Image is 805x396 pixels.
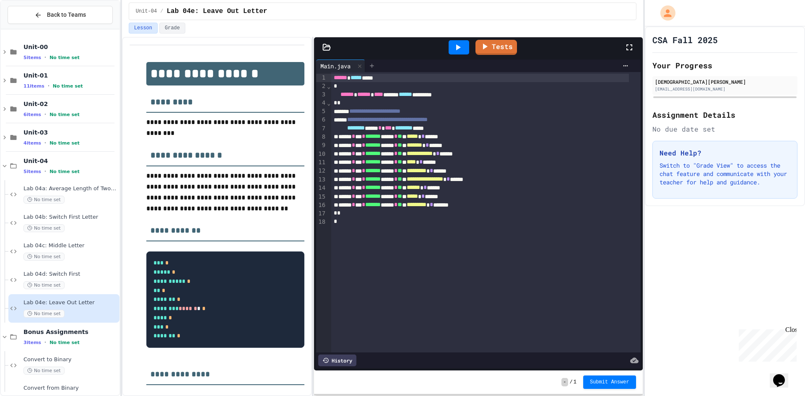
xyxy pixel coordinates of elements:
div: Chat with us now!Close [3,3,58,53]
span: Lab 04e: Leave Out Letter [166,6,267,16]
button: Grade [159,23,185,34]
span: Unit-00 [23,43,118,51]
div: 18 [316,218,327,226]
div: 14 [316,184,327,192]
button: Lesson [129,23,158,34]
span: Submit Answer [590,379,629,386]
a: Tests [475,40,517,55]
h1: CSA Fall 2025 [652,34,718,46]
div: Main.java [316,60,365,72]
span: Lab 04e: Leave Out Letter [23,299,118,306]
div: 11 [316,158,327,167]
span: Unit-04 [136,8,157,15]
div: Main.java [316,62,355,70]
span: 1 [574,379,576,386]
span: No time set [23,224,65,232]
span: Back to Teams [47,10,86,19]
span: Lab 04c: Middle Letter [23,242,118,249]
span: 5 items [23,169,41,174]
span: No time set [53,83,83,89]
div: 6 [316,116,327,124]
span: Unit-03 [23,129,118,136]
span: 5 items [23,55,41,60]
button: Submit Answer [583,375,636,389]
span: • [44,111,46,118]
span: Unit-04 [23,157,118,165]
span: Lab 04d: Switch First [23,271,118,278]
div: 16 [316,201,327,210]
span: No time set [23,310,65,318]
span: / [160,8,163,15]
iframe: chat widget [735,326,797,362]
div: 13 [316,176,327,184]
span: Convert from Binary [23,385,118,392]
iframe: chat widget [770,362,797,388]
span: • [44,339,46,346]
span: 3 items [23,340,41,345]
span: • [44,168,46,175]
div: 1 [316,74,327,82]
button: Back to Teams [8,6,113,24]
p: Switch to "Grade View" to access the chat feature and communicate with your teacher for help and ... [660,161,790,186]
span: No time set [23,196,65,204]
div: 2 [316,82,327,91]
span: Convert to Binary [23,356,118,363]
span: No time set [49,112,80,117]
span: Unit-02 [23,100,118,108]
div: History [318,355,356,366]
span: No time set [23,367,65,375]
span: Bonus Assignments [23,328,118,336]
div: 17 [316,210,327,218]
span: Fold line [327,100,331,106]
span: / [570,379,573,386]
h2: Assignment Details [652,109,797,121]
span: No time set [49,340,80,345]
div: 10 [316,150,327,158]
div: [DEMOGRAPHIC_DATA][PERSON_NAME] [655,78,795,85]
span: No time set [49,169,80,174]
span: • [48,83,49,89]
span: Unit-01 [23,72,118,79]
span: Lab 04b: Switch First Letter [23,214,118,221]
div: 5 [316,107,327,116]
div: [EMAIL_ADDRESS][DOMAIN_NAME] [655,86,795,92]
span: No time set [23,281,65,289]
div: My Account [652,3,678,23]
div: 15 [316,193,327,201]
span: 4 items [23,140,41,146]
div: 12 [316,167,327,175]
span: 11 items [23,83,44,89]
span: No time set [49,140,80,146]
div: 7 [316,124,327,133]
div: No due date set [652,124,797,134]
span: Lab 04a: Average Length of Two Strings [23,185,118,192]
span: 6 items [23,112,41,117]
span: No time set [49,55,80,60]
span: - [561,378,568,386]
span: • [44,54,46,61]
div: 3 [316,91,327,99]
h3: Need Help? [660,148,790,158]
h2: Your Progress [652,60,797,71]
div: 8 [316,133,327,141]
span: No time set [23,253,65,261]
div: 4 [316,99,327,107]
span: • [44,140,46,146]
span: Fold line [327,83,331,90]
div: 9 [316,141,327,150]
